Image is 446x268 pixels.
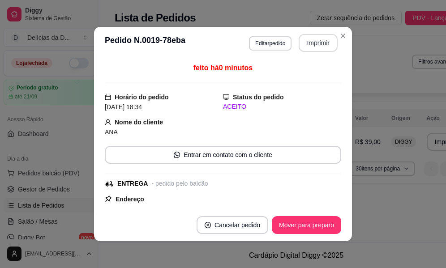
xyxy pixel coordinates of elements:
span: close-circle [205,222,211,228]
button: Mover para preparo [272,216,341,234]
div: - pedido pelo balcão [151,179,208,188]
div: ACEITO [223,102,341,111]
button: Close [336,29,350,43]
span: pushpin [105,195,112,202]
strong: Nome do cliente [115,119,163,126]
span: whats-app [174,152,180,158]
div: ENTREGA [117,179,148,188]
span: [DATE] 18:34 [105,103,142,111]
h3: Pedido N. 0019-78eba [105,34,185,52]
span: user [105,119,111,125]
button: close-circleCancelar pedido [197,216,268,234]
strong: Horário do pedido [115,94,169,101]
strong: Endereço [116,196,144,203]
button: whats-appEntrar em contato com o cliente [105,146,341,164]
button: Imprimir [299,34,338,52]
span: ANA [105,128,118,136]
span: feito há 0 minutos [193,64,253,72]
span: desktop [223,94,229,100]
strong: Status do pedido [233,94,284,101]
button: Editarpedido [249,36,292,51]
span: calendar [105,94,111,100]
